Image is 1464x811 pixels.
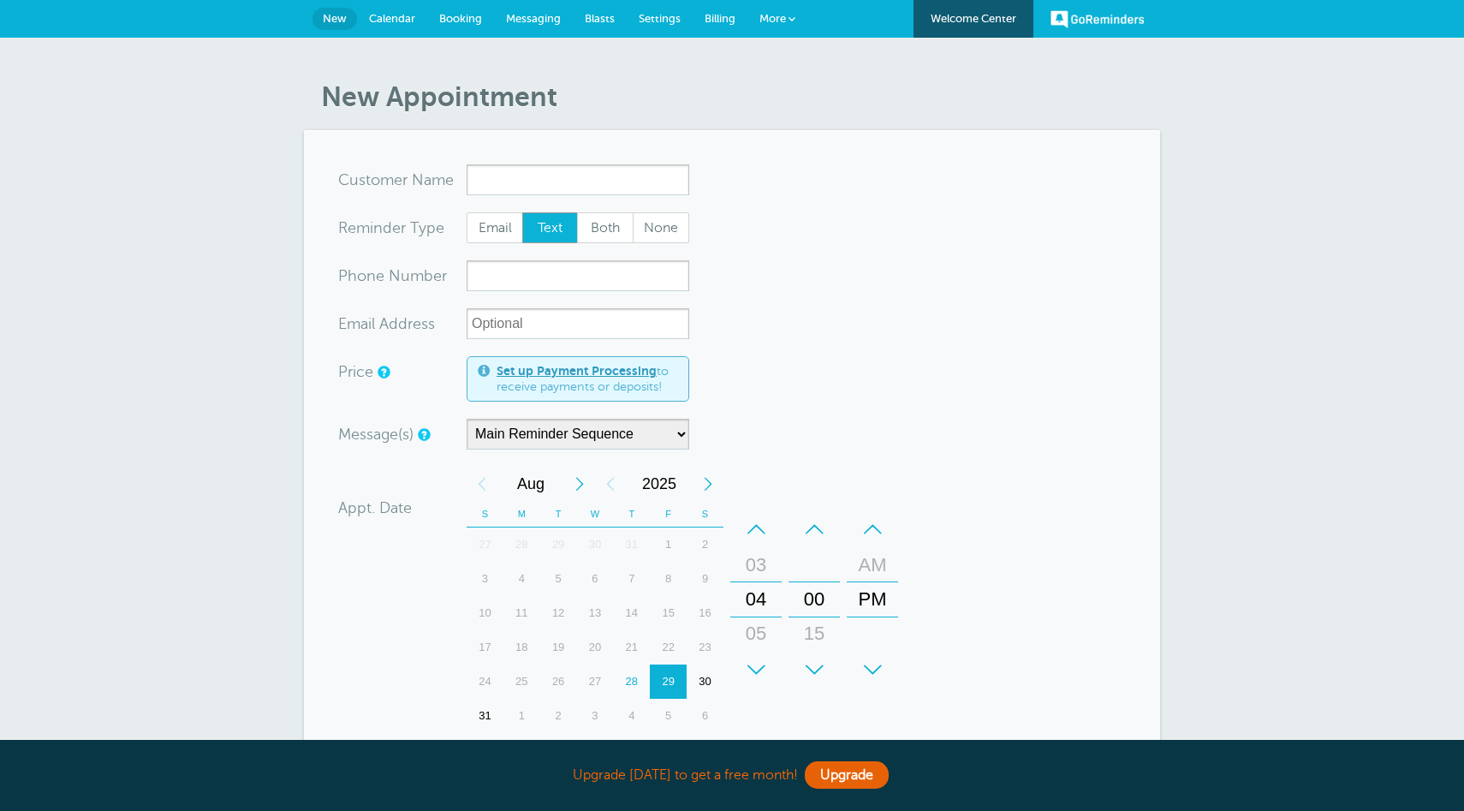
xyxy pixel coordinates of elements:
[467,528,503,562] div: 27
[467,596,503,630] div: Sunday, August 10
[577,528,614,562] div: Wednesday, July 30
[613,665,650,699] div: 28
[613,665,650,699] div: Today, Thursday, August 28
[585,12,615,25] span: Blasts
[578,213,633,242] span: Both
[540,596,577,630] div: Tuesday, August 12
[687,699,723,733] div: 6
[540,630,577,665] div: Tuesday, August 19
[338,260,467,291] div: mber
[467,501,503,528] th: S
[794,582,835,617] div: 00
[650,596,687,630] div: 15
[338,220,444,236] label: Reminder Type
[577,562,614,596] div: 6
[613,562,650,596] div: Thursday, August 7
[577,699,614,733] div: 3
[577,665,614,699] div: 27
[503,562,540,596] div: Monday, August 4
[577,596,614,630] div: Wednesday, August 13
[650,630,687,665] div: Friday, August 22
[467,630,503,665] div: 17
[467,665,503,699] div: 24
[613,528,650,562] div: 31
[577,501,614,528] th: W
[540,501,577,528] th: T
[540,562,577,596] div: 5
[577,562,614,596] div: Wednesday, August 6
[503,596,540,630] div: Monday, August 11
[577,630,614,665] div: 20
[467,562,503,596] div: 3
[852,548,893,582] div: AM
[693,467,723,501] div: Next Year
[577,212,634,243] label: Both
[522,212,579,243] label: Text
[577,630,614,665] div: Wednesday, August 20
[540,562,577,596] div: Tuesday, August 5
[540,699,577,733] div: Tuesday, September 2
[577,665,614,699] div: Wednesday, August 27
[595,467,626,501] div: Previous Year
[759,12,786,25] span: More
[467,630,503,665] div: Sunday, August 17
[687,630,723,665] div: 23
[633,212,689,243] label: None
[613,596,650,630] div: Thursday, August 14
[577,699,614,733] div: Wednesday, September 3
[687,596,723,630] div: 16
[577,528,614,562] div: 30
[338,316,368,331] span: Ema
[650,596,687,630] div: Friday, August 15
[626,467,693,501] span: 2025
[467,528,503,562] div: Sunday, July 27
[687,665,723,699] div: 30
[497,364,678,394] span: to receive payments or deposits!
[650,528,687,562] div: Friday, August 1
[312,8,357,30] a: New
[794,651,835,685] div: 30
[503,630,540,665] div: 18
[805,761,889,789] a: Upgrade
[467,213,522,242] span: Email
[687,665,723,699] div: Saturday, August 30
[497,364,657,378] a: Set up Payment Processing
[687,699,723,733] div: Saturday, September 6
[687,630,723,665] div: Saturday, August 23
[650,562,687,596] div: Friday, August 8
[366,268,410,283] span: ne Nu
[705,12,735,25] span: Billing
[304,757,1160,794] div: Upgrade [DATE] to get a free month!
[650,665,687,699] div: 29
[735,548,777,582] div: 03
[503,665,540,699] div: 25
[378,367,388,378] a: An optional price for the appointment. If you set a price, you can include a payment link in your...
[687,562,723,596] div: Saturday, August 9
[467,665,503,699] div: Sunday, August 24
[613,596,650,630] div: 14
[323,12,347,25] span: New
[503,665,540,699] div: Monday, August 25
[687,562,723,596] div: 9
[794,617,835,651] div: 15
[735,651,777,685] div: 06
[540,665,577,699] div: 26
[503,562,540,596] div: 4
[503,528,540,562] div: Monday, July 28
[735,617,777,651] div: 05
[613,699,650,733] div: 4
[613,501,650,528] th: T
[439,12,482,25] span: Booking
[503,501,540,528] th: M
[613,630,650,665] div: 21
[338,172,366,188] span: Cus
[503,699,540,733] div: Monday, September 1
[650,630,687,665] div: 22
[467,699,503,733] div: Sunday, August 31
[497,467,564,501] span: August
[540,528,577,562] div: Tuesday, July 29
[503,528,540,562] div: 28
[503,699,540,733] div: 1
[687,528,723,562] div: 2
[369,12,415,25] span: Calendar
